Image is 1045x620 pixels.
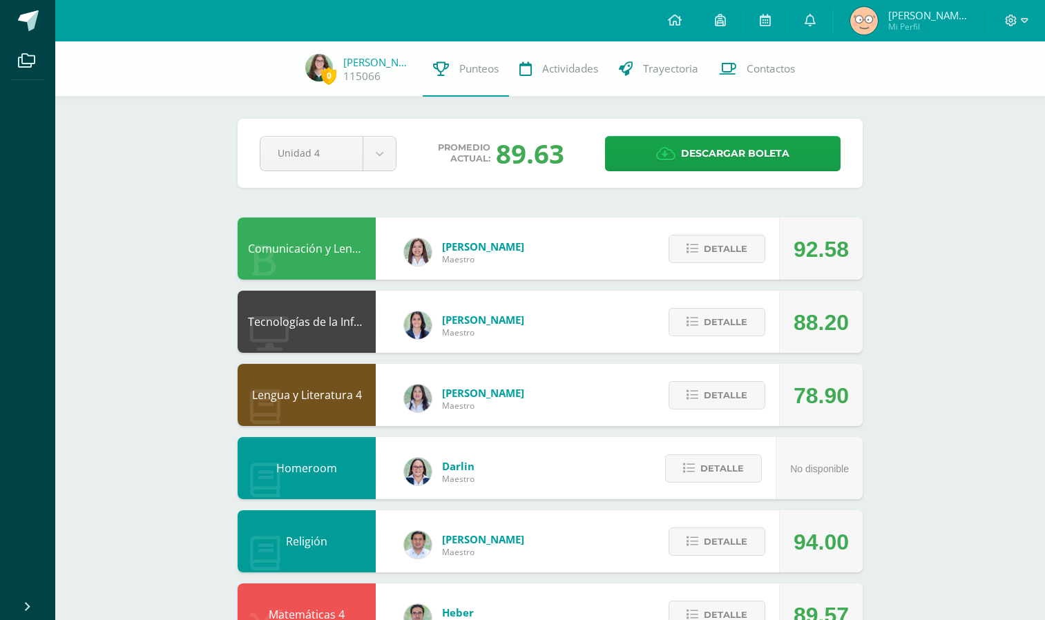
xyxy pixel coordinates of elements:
span: Actividades [542,61,598,76]
a: Descargar boleta [605,136,841,171]
span: Trayectoria [643,61,698,76]
span: Detalle [704,309,747,335]
div: Comunicación y Lenguaje L3 Inglés 4 [238,217,376,280]
img: acecb51a315cac2de2e3deefdb732c9f.png [404,238,432,266]
button: Detalle [669,381,765,409]
a: Actividades [509,41,608,97]
div: Lengua y Literatura 4 [238,364,376,426]
span: Detalle [704,236,747,262]
img: 7a8bb309cd2690a783a0c444a844ac85.png [305,54,333,81]
span: Darlin [442,459,474,473]
a: 115066 [343,69,381,84]
span: [PERSON_NAME] de los Angeles [888,8,971,22]
span: Descargar boleta [681,137,789,171]
div: Religión [238,510,376,572]
span: Maestro [442,546,524,558]
span: Detalle [704,382,747,408]
a: Unidad 4 [260,137,396,171]
span: Unidad 4 [278,137,345,169]
img: df6a3bad71d85cf97c4a6d1acf904499.png [404,385,432,412]
span: Detalle [700,456,744,481]
img: 7489ccb779e23ff9f2c3e89c21f82ed0.png [404,311,432,339]
div: 89.63 [496,135,564,171]
span: Maestro [442,400,524,411]
span: [PERSON_NAME] [442,386,524,400]
span: 0 [321,67,336,84]
div: 94.00 [794,511,849,573]
span: Maestro [442,327,524,338]
span: Heber [442,606,474,619]
span: [PERSON_NAME] [442,313,524,327]
img: 6366ed5ed987100471695a0532754633.png [850,7,878,35]
a: Trayectoria [608,41,709,97]
div: Tecnologías de la Información y la Comunicación 4 [238,291,376,353]
a: [PERSON_NAME] [343,55,412,69]
span: No disponible [790,463,849,474]
span: [PERSON_NAME] [442,532,524,546]
button: Detalle [665,454,762,483]
a: Contactos [709,41,805,97]
button: Detalle [669,235,765,263]
img: 571966f00f586896050bf2f129d9ef0a.png [404,458,432,485]
span: [PERSON_NAME] [442,240,524,253]
span: Detalle [704,529,747,554]
a: Punteos [423,41,509,97]
div: Homeroom [238,437,376,499]
div: 92.58 [794,218,849,280]
span: Punteos [459,61,499,76]
img: f767cae2d037801592f2ba1a5db71a2a.png [404,531,432,559]
span: Mi Perfil [888,21,971,32]
span: Promedio actual: [438,142,490,164]
span: Maestro [442,253,524,265]
button: Detalle [669,527,765,556]
span: Maestro [442,473,474,485]
div: 78.90 [794,365,849,427]
span: Contactos [747,61,795,76]
button: Detalle [669,308,765,336]
div: 88.20 [794,291,849,353]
